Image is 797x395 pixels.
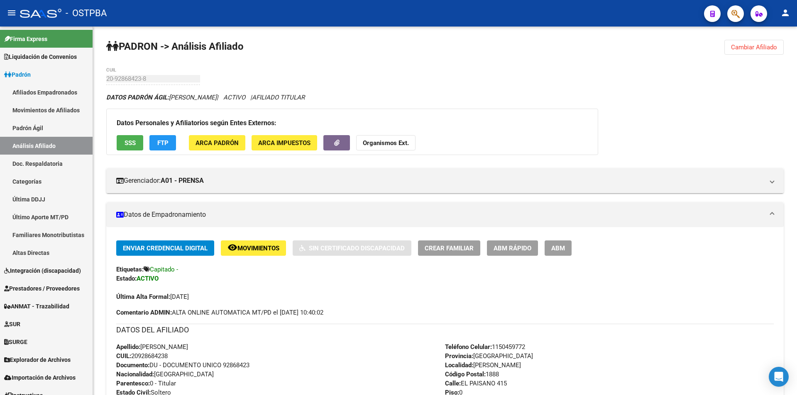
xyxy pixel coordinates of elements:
[116,293,189,300] span: [DATE]
[116,275,137,282] strong: Estado:
[116,371,214,378] span: [GEOGRAPHIC_DATA]
[116,176,764,185] mat-panel-title: Gerenciador:
[445,361,473,369] strong: Localidad:
[106,202,784,227] mat-expansion-panel-header: Datos de Empadronamiento
[150,266,178,273] span: Capitado -
[196,139,239,147] span: ARCA Padrón
[116,361,149,369] strong: Documento:
[116,361,249,369] span: DU - DOCUMENTO UNICO 92868423
[116,371,154,378] strong: Nacionalidad:
[106,168,784,193] mat-expansion-panel-header: Gerenciador:A01 - PRENSA
[551,245,565,252] span: ABM
[116,324,774,336] h3: DATOS DEL AFILIADO
[117,135,143,150] button: SSS
[116,352,168,360] span: 20928684238
[4,355,71,364] span: Explorador de Archivos
[309,245,405,252] span: Sin Certificado Discapacidad
[116,266,144,273] strong: Etiquetas:
[445,352,533,360] span: [GEOGRAPHIC_DATA]
[4,320,20,329] span: SUR
[221,240,286,256] button: Movimientos
[4,284,80,293] span: Prestadores / Proveedores
[116,293,170,300] strong: Última Alta Formal:
[445,371,486,378] strong: Código Postal:
[4,337,27,347] span: SURGE
[545,240,572,256] button: ABM
[116,343,188,351] span: [PERSON_NAME]
[252,135,317,150] button: ARCA Impuestos
[116,380,176,387] span: 0 - Titular
[293,240,411,256] button: Sin Certificado Discapacidad
[106,94,217,101] span: [PERSON_NAME]
[4,302,69,311] span: ANMAT - Trazabilidad
[252,94,305,101] span: AFILIADO TITULAR
[445,371,499,378] span: 1888
[487,240,538,256] button: ABM Rápido
[106,94,305,101] i: | ACTIVO |
[769,367,789,387] div: Open Intercom Messenger
[116,210,764,219] mat-panel-title: Datos de Empadronamiento
[445,361,521,369] span: [PERSON_NAME]
[4,373,76,382] span: Importación de Archivos
[237,245,279,252] span: Movimientos
[116,380,150,387] strong: Parentesco:
[258,139,310,147] span: ARCA Impuestos
[4,52,77,61] span: Liquidación de Convenios
[418,240,480,256] button: Crear Familiar
[117,117,588,129] h3: Datos Personales y Afiliatorios según Entes Externos:
[731,44,777,51] span: Cambiar Afiliado
[123,245,208,252] span: Enviar Credencial Digital
[116,309,172,316] strong: Comentario ADMIN:
[724,40,784,55] button: Cambiar Afiliado
[445,343,492,351] strong: Teléfono Celular:
[363,139,409,147] strong: Organismos Ext.
[137,275,159,282] strong: ACTIVO
[7,8,17,18] mat-icon: menu
[116,308,323,317] span: ALTA ONLINE AUTOMATICA MT/PD el [DATE] 10:40:02
[106,41,244,52] strong: PADRON -> Análisis Afiliado
[157,139,169,147] span: FTP
[106,94,169,101] strong: DATOS PADRÓN ÁGIL:
[116,343,140,351] strong: Apellido:
[445,352,473,360] strong: Provincia:
[125,139,136,147] span: SSS
[445,380,507,387] span: EL PAISANO 415
[494,245,531,252] span: ABM Rápido
[356,135,416,150] button: Organismos Ext.
[4,70,31,79] span: Padrón
[445,343,525,351] span: 1150459772
[161,176,204,185] strong: A01 - PRENSA
[425,245,474,252] span: Crear Familiar
[66,4,107,22] span: - OSTPBA
[116,240,214,256] button: Enviar Credencial Digital
[780,8,790,18] mat-icon: person
[4,34,47,44] span: Firma Express
[116,352,131,360] strong: CUIL:
[149,135,176,150] button: FTP
[227,242,237,252] mat-icon: remove_red_eye
[4,266,81,275] span: Integración (discapacidad)
[445,380,461,387] strong: Calle:
[189,135,245,150] button: ARCA Padrón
